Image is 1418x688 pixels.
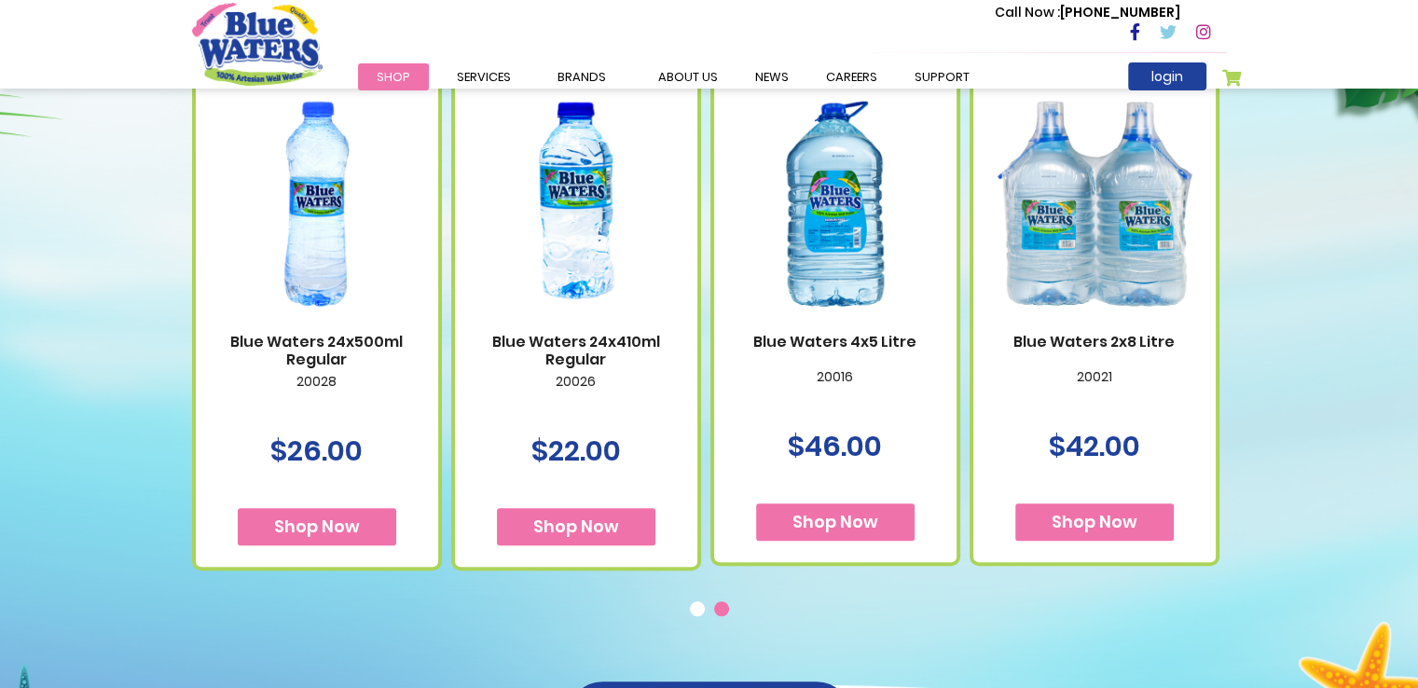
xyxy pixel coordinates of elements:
button: Shop Now [756,503,915,541]
span: Shop Now [533,515,619,538]
span: Brands [558,68,606,86]
a: Blue Waters 4x5 Litre [733,333,938,351]
a: careers [807,63,896,90]
span: Services [457,68,511,86]
span: $46.00 [788,426,882,466]
img: Blue Waters 4x5 Litre [733,76,938,332]
a: login [1128,62,1206,90]
span: Shop Now [1052,510,1137,533]
a: News [737,63,807,90]
button: Shop Now [497,508,655,545]
img: Blue Waters 24x410ml Regular [474,76,679,332]
a: Blue Waters 24x500ml Regular [214,333,420,368]
span: $42.00 [1049,426,1140,466]
button: Shop Now [1015,503,1174,541]
a: about us [640,63,737,90]
button: 1 of 2 [690,601,709,620]
span: Shop [377,68,410,86]
a: support [896,63,988,90]
span: Call Now : [995,3,1060,21]
a: Blue Waters 2x8 Litre [992,333,1197,351]
span: Shop Now [792,510,878,533]
p: 20021 [992,369,1197,408]
button: Shop Now [238,508,396,545]
span: $26.00 [270,431,363,471]
img: Blue Waters 24x500ml Regular [214,76,420,332]
p: 20028 [214,374,420,413]
a: store logo [192,3,323,85]
button: 2 of 2 [714,601,733,620]
p: [PHONE_NUMBER] [995,3,1180,22]
span: Shop Now [274,515,360,538]
span: $22.00 [531,431,621,471]
img: Blue Waters 2x8 Litre [992,76,1197,332]
p: 20026 [474,374,679,413]
a: Blue Waters 24x410ml Regular [474,333,679,368]
p: 20016 [733,369,938,408]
